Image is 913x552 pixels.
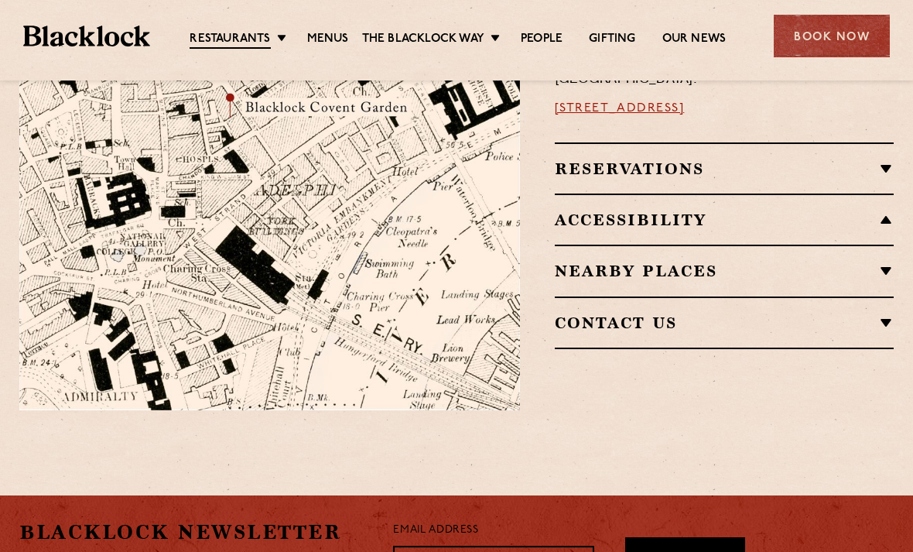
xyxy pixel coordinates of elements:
h2: Accessibility [555,211,894,229]
label: Email Address [393,522,478,540]
div: Book Now [774,15,890,57]
a: Our News [662,32,727,47]
a: [STREET_ADDRESS] [555,102,685,115]
a: Gifting [589,32,635,47]
h2: Blacklock Newsletter [19,519,370,546]
img: BL_Textured_Logo-footer-cropped.svg [23,26,150,47]
a: Menus [307,32,349,47]
a: Restaurants [190,32,270,49]
h2: Reservations [555,159,894,178]
img: svg%3E [323,266,539,411]
h2: Contact Us [555,314,894,332]
h2: Nearby Places [555,262,894,280]
a: People [521,32,563,47]
a: The Blacklock Way [362,32,484,47]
